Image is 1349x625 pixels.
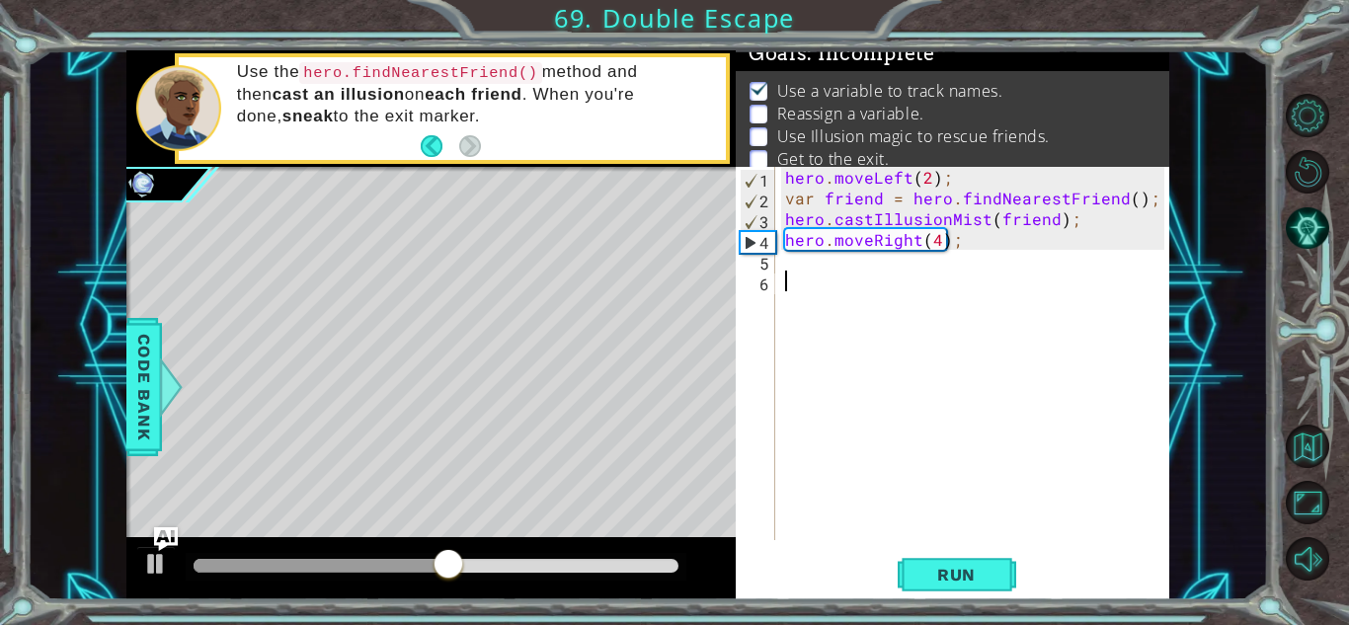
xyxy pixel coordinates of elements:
[273,85,405,104] strong: cast an illusion
[750,80,769,96] img: Check mark for checkbox
[126,167,158,198] img: Image for 6102e7f128067a00236f7c63
[777,80,1003,102] p: Use а variable to track names.
[1289,419,1349,475] a: Back to Map
[1286,537,1329,581] button: Mute
[136,546,176,586] button: Ctrl + P: Play
[777,103,924,124] p: Reassign a variable.
[1286,425,1329,468] button: Back to Map
[777,148,890,170] p: Get to the exit.
[421,135,459,157] button: Back
[237,61,712,127] p: Use the method and then on . When you're done, to the exit marker.
[154,527,178,551] button: Ask AI
[459,135,481,157] button: Next
[898,553,1016,596] button: Shift+Enter: Run current code.
[282,107,334,125] strong: sneak
[740,273,775,294] div: 6
[807,41,934,65] span: : Incomplete
[1286,481,1329,524] button: Maximize Browser
[917,565,995,585] span: Run
[299,62,541,84] code: hero.findNearestFriend()
[741,232,775,253] div: 4
[749,41,935,66] span: Goals
[1286,94,1329,137] button: Level Options
[777,125,1050,147] p: Use Illusion magic to rescue friends.
[425,85,522,104] strong: each friend
[128,327,160,447] span: Code Bank
[740,253,775,273] div: 5
[741,170,775,191] div: 1
[1286,206,1329,250] button: AI Hint
[741,191,775,211] div: 2
[741,211,775,232] div: 3
[1286,150,1329,194] button: Restart Level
